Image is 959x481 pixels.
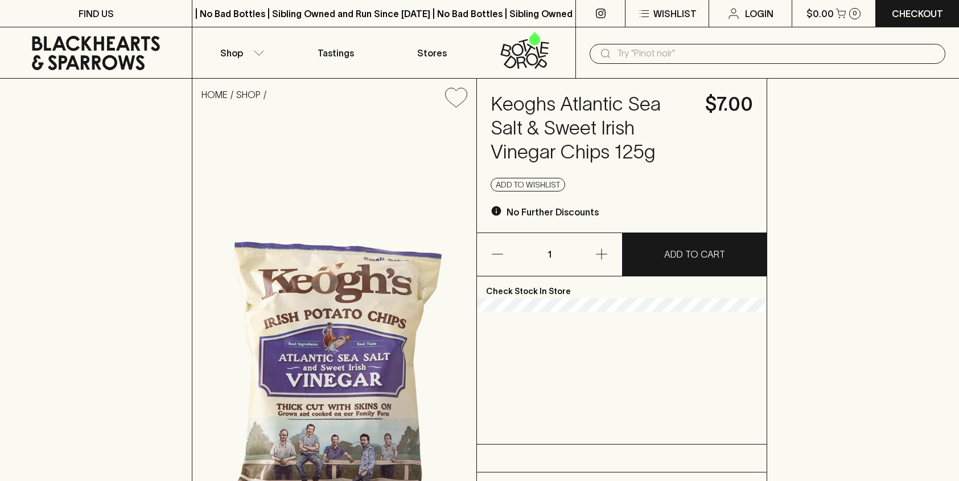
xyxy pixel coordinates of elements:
[201,89,228,100] a: HOME
[417,46,447,60] p: Stores
[220,46,243,60] p: Shop
[236,89,261,100] a: SHOP
[705,92,753,116] h4: $7.00
[653,7,697,21] p: Wishlist
[745,7,773,21] p: Login
[664,247,725,261] p: ADD TO CART
[318,46,354,60] p: Tastings
[806,7,834,21] p: $0.00
[617,44,936,63] input: Try "Pinot noir"
[384,27,480,78] a: Stores
[288,27,384,78] a: Tastings
[536,233,563,276] p: 1
[491,178,565,191] button: Add to wishlist
[79,7,114,21] p: FIND US
[892,7,943,21] p: Checkout
[477,276,767,298] p: Check Stock In Store
[491,92,692,164] h4: Keoghs Atlantic Sea Salt & Sweet Irish Vinegar Chips 125g
[853,10,857,17] p: 0
[192,27,288,78] button: Shop
[623,233,767,276] button: ADD TO CART
[507,205,599,219] p: No Further Discounts
[441,83,472,112] button: Add to wishlist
